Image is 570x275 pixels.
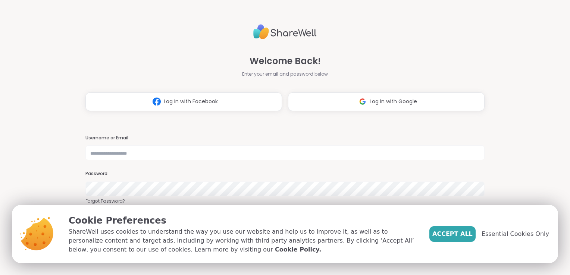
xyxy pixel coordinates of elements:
[253,21,317,42] img: ShareWell Logo
[432,230,473,238] span: Accept All
[69,227,417,254] p: ShareWell uses cookies to understand the way you use our website and help us to improve it, as we...
[85,198,485,205] a: Forgot Password?
[250,54,321,68] span: Welcome Back!
[150,95,164,108] img: ShareWell Logomark
[164,98,218,105] span: Log in with Facebook
[482,230,549,238] span: Essential Cookies Only
[85,92,282,111] button: Log in with Facebook
[429,226,476,242] button: Accept All
[85,171,485,177] h3: Password
[242,71,328,78] span: Enter your email and password below
[370,98,417,105] span: Log in with Google
[288,92,485,111] button: Log in with Google
[85,135,485,141] h3: Username or Email
[275,245,321,254] a: Cookie Policy.
[356,95,370,108] img: ShareWell Logomark
[69,214,417,227] p: Cookie Preferences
